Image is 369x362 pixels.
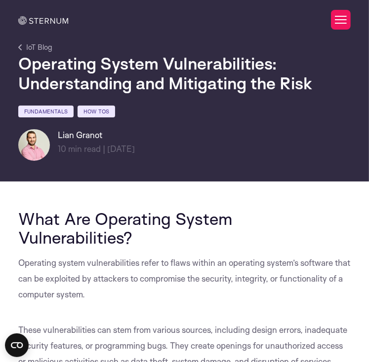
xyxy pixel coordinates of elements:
img: Lian Granot [18,129,50,161]
h1: Operating System Vulnerabilities: Understanding and Mitigating the Risk [18,53,350,93]
span: 10 [58,144,66,154]
h6: Lian Granot [58,129,135,141]
a: IoT Blog [18,41,52,53]
button: Toggle Menu [331,10,351,30]
a: How Tos [78,106,115,117]
span: What Are Operating System Vulnerabilities? [18,208,232,248]
span: Operating system vulnerabilities refer to flaws within an operating system’s software that can be... [18,257,350,299]
button: Open CMP widget [5,333,29,357]
span: min read | [58,144,105,154]
a: Fundamentals [18,106,74,117]
span: [DATE] [107,144,135,154]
